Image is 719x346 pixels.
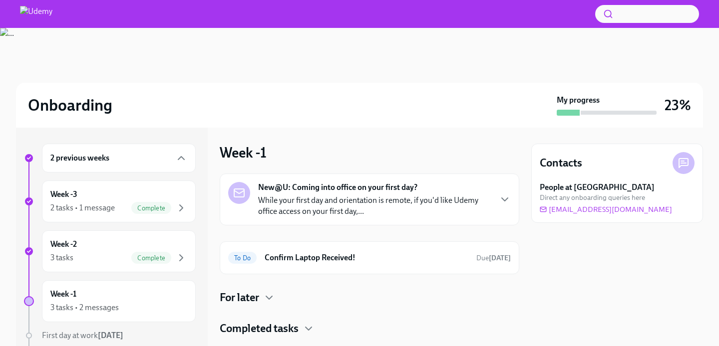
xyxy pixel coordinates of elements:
a: To DoConfirm Laptop Received!Due[DATE] [228,250,511,266]
div: 3 tasks • 2 messages [50,302,119,313]
div: 2 tasks • 1 message [50,202,115,213]
h6: 2 previous weeks [50,153,109,164]
span: To Do [228,254,257,262]
a: Week -23 tasksComplete [24,230,196,272]
span: Direct any onboarding queries here [540,193,645,202]
p: While your first day and orientation is remote, if you'd like Udemy office access on your first d... [258,195,491,217]
span: Complete [131,204,171,212]
h6: Confirm Laptop Received! [265,252,468,263]
a: First day at work[DATE] [24,330,196,341]
img: Udemy [20,6,52,22]
h4: For later [220,290,259,305]
span: First day at work [42,331,123,340]
h6: Week -2 [50,239,77,250]
h2: Onboarding [28,95,112,115]
span: October 4th, 2025 20:00 [476,253,511,263]
h6: Week -1 [50,289,76,300]
a: Week -13 tasks • 2 messages [24,280,196,322]
a: [EMAIL_ADDRESS][DOMAIN_NAME] [540,204,672,214]
strong: My progress [557,95,600,106]
strong: People at [GEOGRAPHIC_DATA] [540,182,655,193]
h4: Contacts [540,156,582,171]
h3: 23% [665,96,691,114]
div: For later [220,290,519,305]
div: Completed tasks [220,321,519,336]
div: 3 tasks [50,252,73,263]
h3: Week -1 [220,144,267,162]
h4: Completed tasks [220,321,299,336]
strong: New@U: Coming into office on your first day? [258,182,417,193]
a: Week -32 tasks • 1 messageComplete [24,180,196,222]
h6: Week -3 [50,189,77,200]
span: Due [476,254,511,262]
span: Complete [131,254,171,262]
strong: [DATE] [98,331,123,340]
strong: [DATE] [489,254,511,262]
div: 2 previous weeks [42,144,196,173]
